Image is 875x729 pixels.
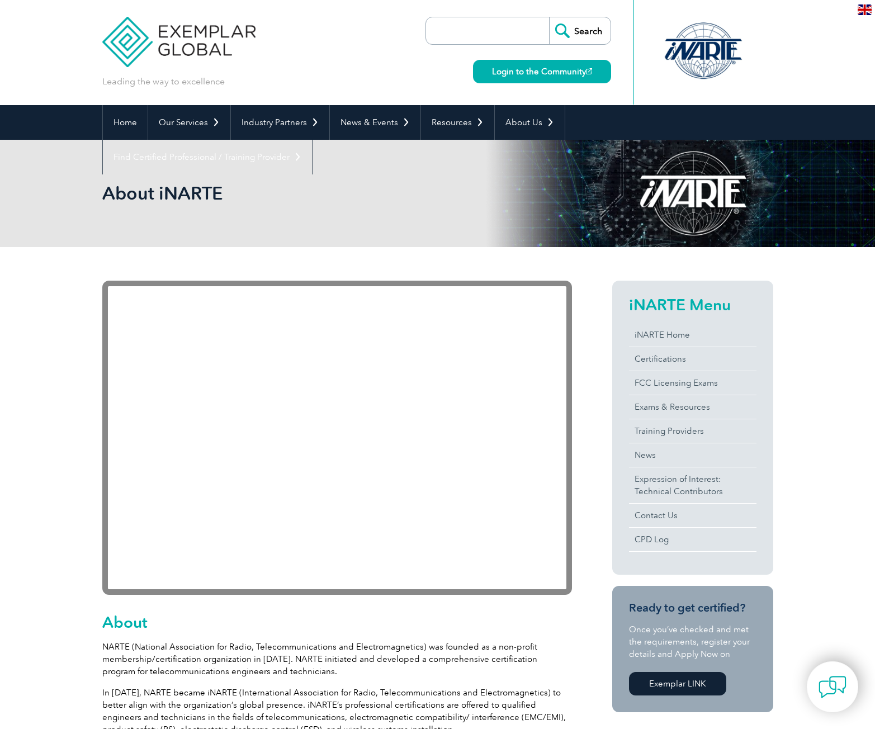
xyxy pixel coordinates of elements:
[629,371,756,395] a: FCC Licensing Exams
[586,68,592,74] img: open_square.png
[102,613,572,631] h2: About
[629,419,756,443] a: Training Providers
[629,347,756,371] a: Certifications
[330,105,420,140] a: News & Events
[858,4,872,15] img: en
[102,75,225,88] p: Leading the way to excellence
[629,601,756,615] h3: Ready to get certified?
[819,673,846,701] img: contact-chat.png
[473,60,611,83] a: Login to the Community
[231,105,329,140] a: Industry Partners
[629,528,756,551] a: CPD Log
[421,105,494,140] a: Resources
[102,184,572,202] h2: About iNARTE
[629,395,756,419] a: Exams & Resources
[103,140,312,174] a: Find Certified Professional / Training Provider
[103,105,148,140] a: Home
[102,641,572,678] p: NARTE (National Association for Radio, Telecommunications and Electromagnetics) was founded as a ...
[629,467,756,503] a: Expression of Interest:Technical Contributors
[495,105,565,140] a: About Us
[629,504,756,527] a: Contact Us
[549,17,611,44] input: Search
[629,323,756,347] a: iNARTE Home
[102,281,572,595] iframe: YouTube video player
[629,443,756,467] a: News
[148,105,230,140] a: Our Services
[629,623,756,660] p: Once you’ve checked and met the requirements, register your details and Apply Now on
[629,296,756,314] h2: iNARTE Menu
[629,672,726,695] a: Exemplar LINK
